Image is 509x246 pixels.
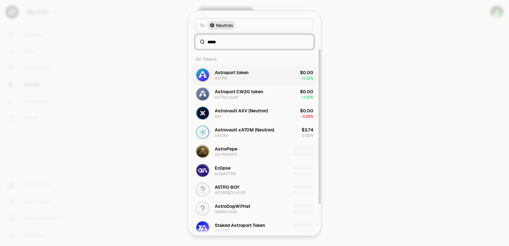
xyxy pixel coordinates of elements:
[300,88,313,95] div: $0.00
[192,84,317,103] button: ASTRO.cw20 LogoAstroport CW20 tokenASTRO.cw20$0.00+1.32%
[302,133,313,138] span: 0.00%
[215,126,274,133] div: Astrovault xATOM (Neutron)
[215,145,237,152] div: AstroPepe
[192,65,317,84] button: ASTRO LogoAstroport tokenASTRO$0.00+1.32%
[302,126,313,133] div: $3.74
[300,107,313,114] div: $0.00
[215,203,250,209] div: AstroDogWifHat
[215,209,237,214] div: ADWIF.cft20
[192,199,317,218] button: AstroDogWifHatADWIF.cft20
[215,190,246,195] div: ASTROBOY.cft20
[196,88,209,100] img: ASTRO.cw20 Logo
[192,142,317,161] button: ASTROPEPE LogoAstroPepeASTROPEPE
[192,180,317,199] button: ASTRO BOYASTROBOY.cft20
[215,171,236,176] div: eclipASTRO
[215,88,263,95] div: Astroport CW20 token
[196,145,209,158] img: ASTROPEPE Logo
[192,218,317,237] button: xASTRO LogoStaked Astroport TokenxASTRO
[300,69,313,75] div: $0.00
[215,75,227,81] div: ASTRO
[301,114,313,119] span: -0.28%
[301,75,313,81] span: + 1.32%
[196,18,313,32] button: ToNeutron LogoNeutron
[215,228,230,233] div: xASTRO
[215,107,268,114] div: Astrovault AXV (Neutron)
[215,165,231,171] div: Eclipse
[301,95,313,100] span: + 1.32%
[196,221,209,234] img: xASTRO Logo
[215,133,228,138] div: xATOM
[216,22,233,28] span: Neutron
[215,184,240,190] div: ASTRO BOY
[196,107,209,119] img: AXV Logo
[215,152,237,157] div: ASTROPEPE
[196,164,209,177] img: eclipASTRO Logo
[192,53,317,65] div: All Tokens
[210,23,214,27] img: Neutron Logo
[192,123,317,142] button: xATOM LogoAstrovault xATOM (Neutron)xATOM$3.740.00%
[200,22,205,28] span: To
[196,126,209,138] img: xATOM Logo
[215,95,238,100] div: ASTRO.cw20
[192,161,317,180] button: eclipASTRO LogoEclipseeclipASTRO
[215,114,222,119] div: AXV
[215,222,265,228] div: Staked Astroport Token
[196,68,209,81] img: ASTRO Logo
[215,69,248,75] div: Astroport token
[192,103,317,123] button: AXV LogoAstrovault AXV (Neutron)AXV$0.00-0.28%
